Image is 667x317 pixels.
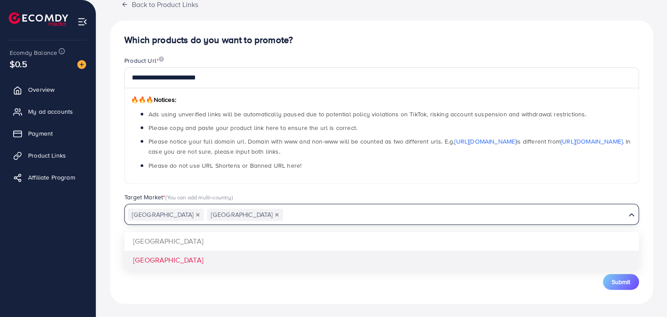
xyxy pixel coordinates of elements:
[159,56,164,62] img: image
[275,213,279,217] button: Deselect Australia
[28,151,66,160] span: Product Links
[124,232,639,251] li: [GEOGRAPHIC_DATA]
[124,251,639,270] li: [GEOGRAPHIC_DATA]
[128,209,204,221] span: [GEOGRAPHIC_DATA]
[630,277,660,310] iframe: Chat
[10,48,57,57] span: Ecomdy Balance
[149,161,301,170] span: Please do not use URL Shortens or Banned URL here!
[9,12,68,26] img: logo
[28,107,73,116] span: My ad accounts
[131,95,153,104] span: 🔥🔥🔥
[7,147,89,164] a: Product Links
[10,58,28,70] span: $0.5
[77,60,86,69] img: image
[7,169,89,186] a: Affiliate Program
[124,35,639,46] h4: Which products do you want to promote?
[77,17,87,27] img: menu
[612,277,630,286] span: Submit
[124,204,639,225] div: Search for option
[196,213,200,217] button: Deselect United States
[7,81,89,98] a: Overview
[28,129,53,138] span: Payment
[603,274,639,290] button: Submit
[28,173,75,182] span: Affiliate Program
[149,137,631,156] span: Please notice your full domain url. Domain with www and non-www will be counted as two different ...
[149,110,586,119] span: Ads using unverified links will be automatically paused due to potential policy violations on Tik...
[165,193,232,201] span: (You can add multi-country)
[284,208,625,222] input: Search for option
[124,193,233,202] label: Target Market
[207,209,283,221] span: [GEOGRAPHIC_DATA]
[561,137,623,146] a: [URL][DOMAIN_NAME]
[7,125,89,142] a: Payment
[454,137,516,146] a: [URL][DOMAIN_NAME]
[7,103,89,120] a: My ad accounts
[149,123,357,132] span: Please copy and paste your product link here to ensure the url is correct.
[28,85,54,94] span: Overview
[131,95,176,104] span: Notices:
[124,56,164,65] label: Product Url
